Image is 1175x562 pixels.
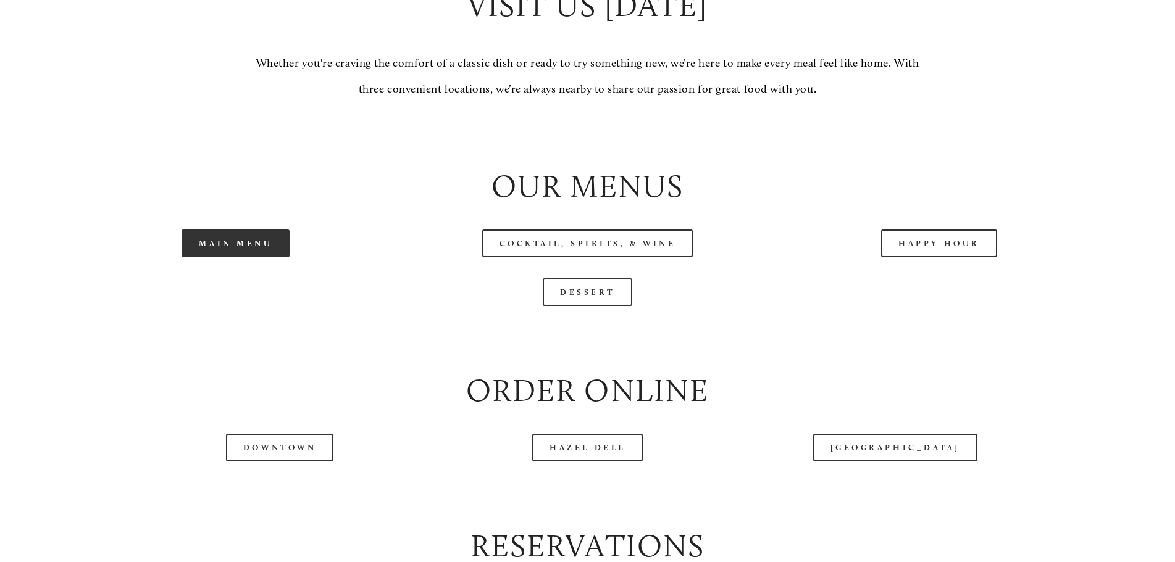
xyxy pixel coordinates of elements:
a: Hazel Dell [532,434,643,461]
a: [GEOGRAPHIC_DATA] [813,434,977,461]
a: Dessert [543,278,632,306]
a: Main Menu [182,229,290,257]
a: Happy Hour [881,229,997,257]
a: Downtown [226,434,333,461]
a: Cocktail, Spirits, & Wine [482,229,693,257]
h2: Our Menus [70,165,1105,209]
h2: Order Online [70,369,1105,413]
